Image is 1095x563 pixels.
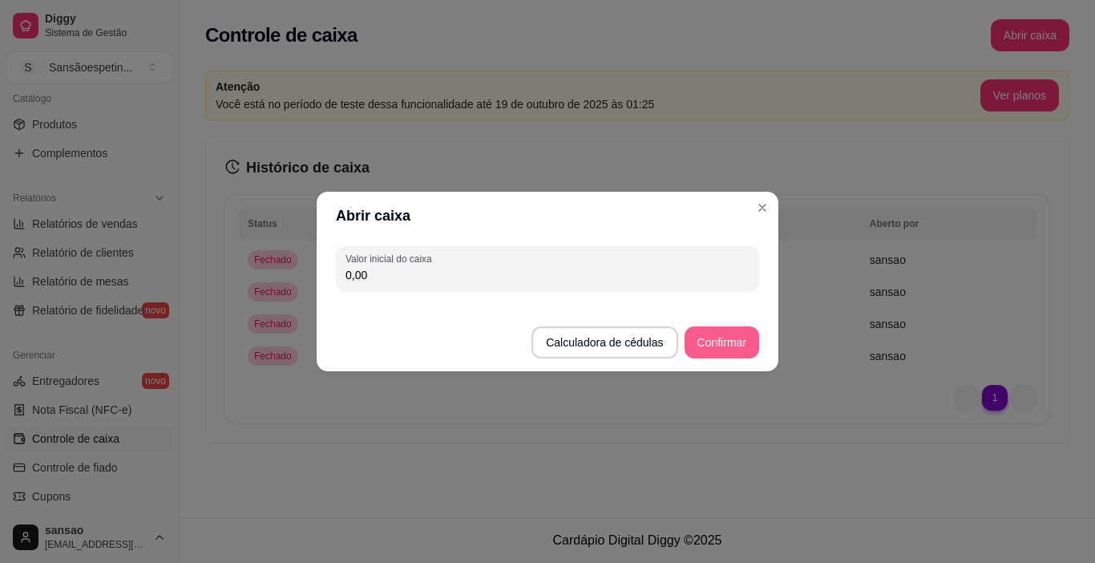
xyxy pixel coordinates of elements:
button: Confirmar [685,326,759,358]
button: Close [750,195,775,221]
button: Calculadora de cédulas [531,326,677,358]
label: Valor inicial do caixa [345,252,437,265]
header: Abrir caixa [317,192,778,240]
input: Valor inicial do caixa [345,267,750,283]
